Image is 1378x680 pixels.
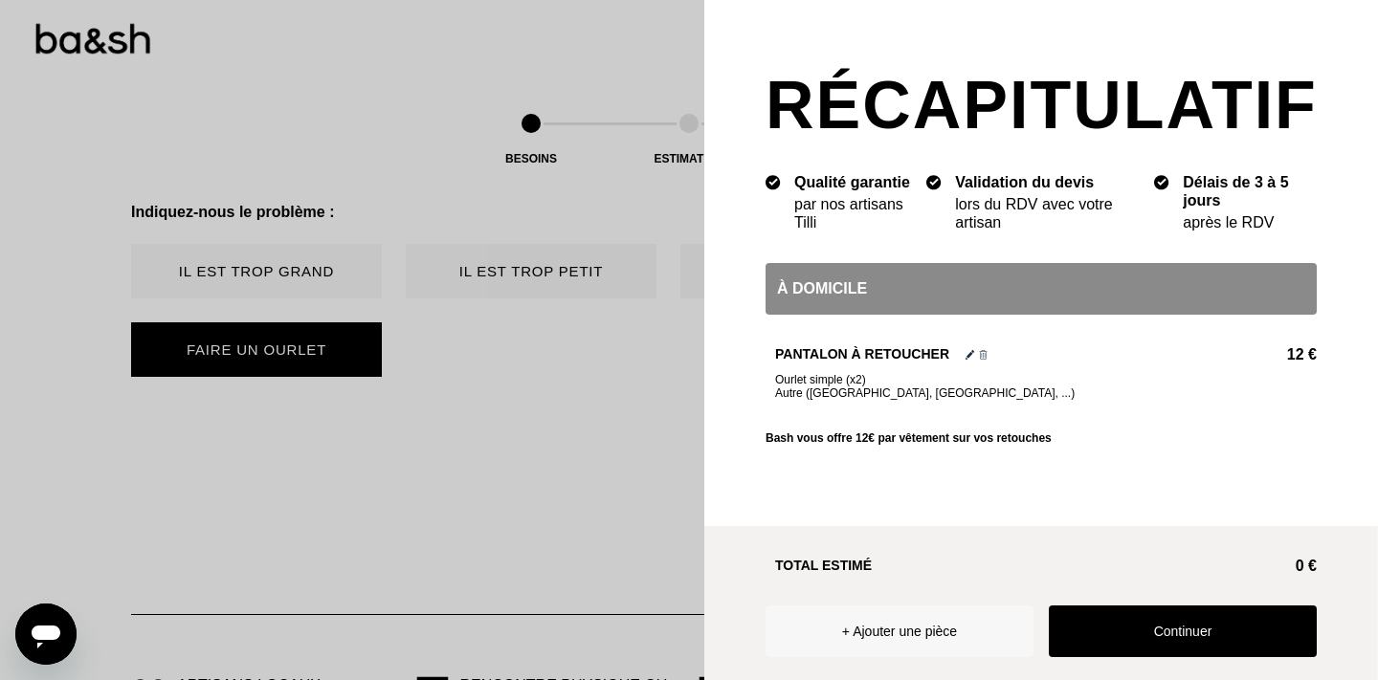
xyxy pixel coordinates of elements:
img: icon list info [926,173,942,190]
div: Bash vous offre 12€ par vêtement sur vos retouches [766,431,1317,445]
span: Autre ([GEOGRAPHIC_DATA], [GEOGRAPHIC_DATA], ...) [775,386,1075,400]
h2: Total estimé [775,557,1284,575]
iframe: Bouton de lancement de la fenêtre de messagerie [15,603,77,665]
h2: Pantalon à retoucher [775,345,949,363]
span: 0 € [1296,557,1317,575]
div: par nos artisans Tilli [794,195,917,231]
img: Supprimer [979,350,988,360]
button: + Ajouter une pièce [766,605,1033,657]
img: icon list info [766,173,781,190]
span: Ourlet simple (x2) [775,373,1317,386]
h2: Récapitulatif [704,61,1378,150]
div: Validation du devis [955,173,1145,191]
span: 12 € [1287,345,1317,363]
div: après le RDV [1183,213,1317,231]
img: icon list info [1154,173,1169,190]
div: lors du RDV avec votre artisan [955,195,1145,231]
div: Délais de 3 à 5 jours [1183,173,1317,209]
div: Qualité garantie [794,173,917,191]
button: Continuer [1049,605,1317,657]
img: Éditer [966,350,974,360]
div: À domicile [766,263,1317,315]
